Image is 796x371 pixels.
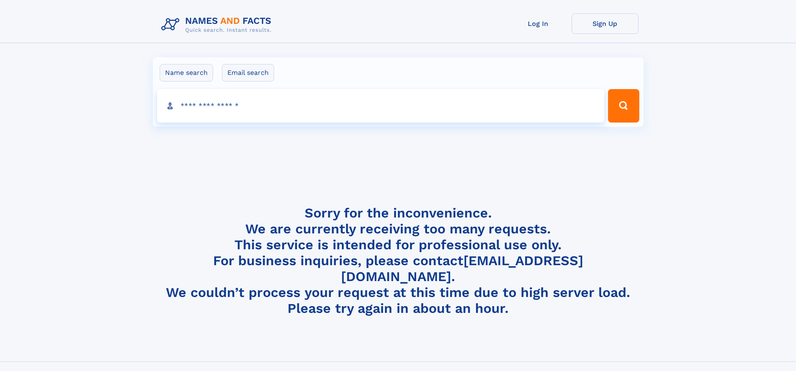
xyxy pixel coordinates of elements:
[157,89,605,123] input: search input
[505,13,572,34] a: Log In
[222,64,274,82] label: Email search
[608,89,639,123] button: Search Button
[158,13,278,36] img: Logo Names and Facts
[158,205,638,317] h4: Sorry for the inconvenience. We are currently receiving too many requests. This service is intend...
[160,64,213,82] label: Name search
[572,13,638,34] a: Sign Up
[341,253,583,284] a: [EMAIL_ADDRESS][DOMAIN_NAME]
